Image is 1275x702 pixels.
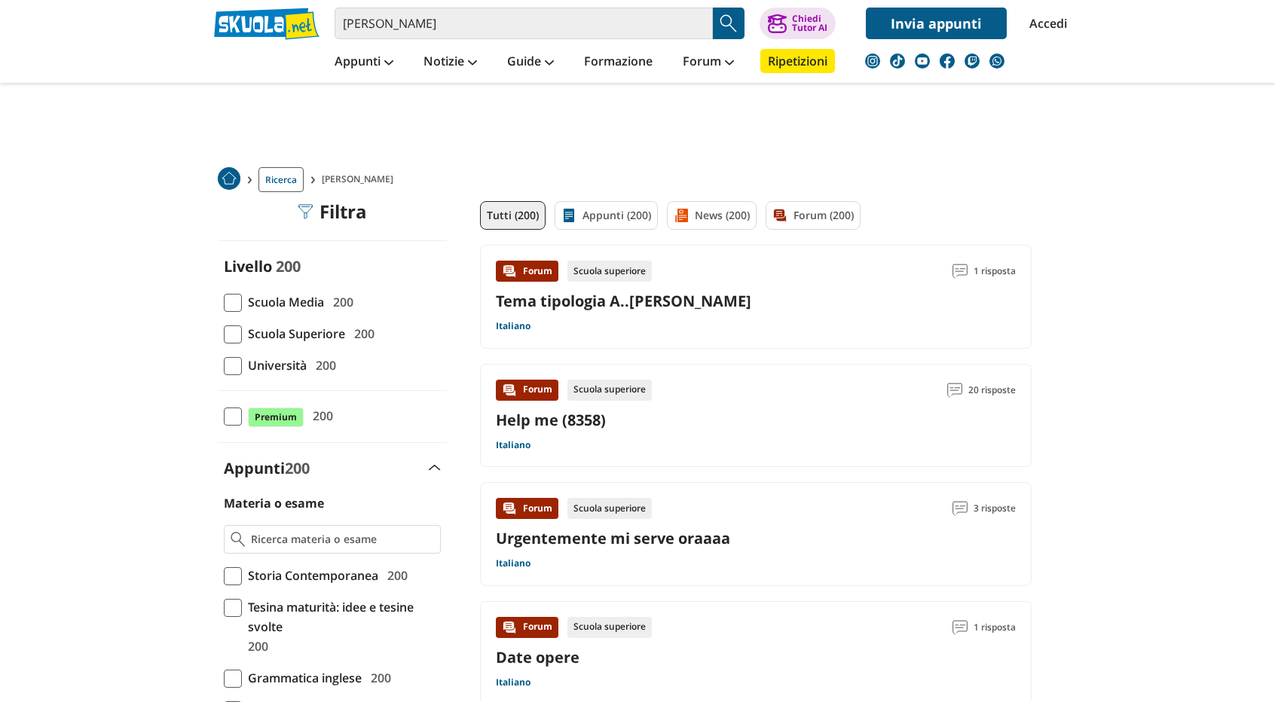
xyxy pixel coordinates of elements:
span: 200 [307,406,333,426]
button: Search Button [713,8,745,39]
div: Forum [496,380,558,401]
span: Storia Contemporanea [242,566,378,585]
a: Italiano [496,676,530,688]
input: Cerca appunti, riassunti o versioni [335,8,713,39]
label: Livello [224,256,272,276]
img: Forum contenuto [502,620,517,635]
input: Ricerca materia o esame [251,532,434,547]
span: Scuola Superiore [242,324,345,343]
div: Chiedi Tutor AI [792,14,827,32]
a: Guide [503,49,558,76]
span: 1 risposta [974,617,1016,638]
img: Forum contenuto [502,501,517,516]
div: Scuola superiore [567,617,652,638]
span: 200 [242,636,268,656]
div: Filtra [298,201,367,222]
a: Notizie [420,49,481,76]
a: Italiano [496,320,530,332]
a: Italiano [496,557,530,569]
span: Tesina maturità: idee e tesine svolte [242,597,441,636]
img: Cerca appunti, riassunti o versioni [717,12,740,35]
span: Università [242,356,307,375]
a: Tutti (200) [480,201,546,230]
span: 200 [276,256,301,276]
img: Commenti lettura [952,264,968,279]
img: instagram [865,53,880,69]
div: Forum [496,617,558,638]
span: 200 [285,458,310,478]
img: Home [218,167,240,190]
img: Ricerca materia o esame [231,532,245,547]
span: 200 [365,668,391,688]
span: 1 risposta [974,261,1016,282]
img: Commenti lettura [947,383,962,398]
a: Date opere [496,647,579,667]
a: Italiano [496,439,530,451]
a: News (200) [667,201,757,230]
a: Home [218,167,240,192]
span: Premium [248,407,304,427]
span: 200 [327,292,353,312]
a: Invia appunti [866,8,1007,39]
img: Commenti lettura [952,620,968,635]
span: [PERSON_NAME] [322,167,399,192]
img: twitch [965,53,980,69]
a: Tema tipologia A..[PERSON_NAME] [496,291,751,311]
div: Scuola superiore [567,380,652,401]
a: Urgentemente mi serve oraaaa [496,528,730,548]
a: Accedi [1029,8,1061,39]
span: 20 risposte [968,380,1016,401]
a: Forum (200) [766,201,861,230]
a: Help me (8358) [496,410,606,430]
img: tiktok [890,53,905,69]
img: youtube [915,53,930,69]
img: Commenti lettura [952,501,968,516]
img: News filtro contenuto [674,208,689,223]
span: Grammatica inglese [242,668,362,688]
a: Formazione [580,49,656,76]
img: WhatsApp [989,53,1004,69]
div: Forum [496,261,558,282]
a: Ripetizioni [760,49,835,73]
img: Forum filtro contenuto [772,208,787,223]
a: Appunti (200) [555,201,658,230]
div: Scuola superiore [567,261,652,282]
img: Filtra filtri mobile [298,204,313,219]
a: Forum [679,49,738,76]
img: Apri e chiudi sezione [429,465,441,471]
div: Scuola superiore [567,498,652,519]
span: Scuola Media [242,292,324,312]
a: Ricerca [258,167,304,192]
img: facebook [940,53,955,69]
span: 200 [381,566,408,585]
span: 3 risposte [974,498,1016,519]
label: Materia o esame [224,495,324,511]
label: Appunti [224,458,310,478]
img: Forum contenuto [502,264,517,279]
button: ChiediTutor AI [760,8,836,39]
img: Forum contenuto [502,383,517,398]
a: Appunti [331,49,397,76]
span: 200 [348,324,375,343]
img: Appunti filtro contenuto [561,208,576,223]
div: Forum [496,498,558,519]
span: 200 [310,356,336,375]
